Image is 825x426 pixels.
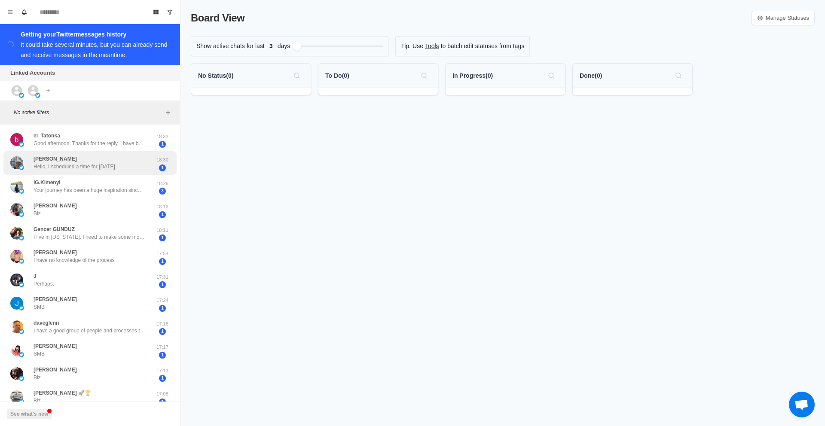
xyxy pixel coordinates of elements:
img: picture [19,235,24,240]
img: picture [10,227,23,240]
button: Show unread conversations [163,5,177,19]
button: Search [544,69,558,82]
p: I have no knowledge of the process [34,256,115,264]
p: 17:54 [152,250,173,257]
p: 17:18 [152,320,173,328]
p: Biz [34,374,41,381]
p: days [278,42,290,51]
a: Tools [425,42,439,51]
img: picture [10,297,23,310]
p: Your journey has been a huge inspiration since I started following you, and I’d greatly appreciat... [34,186,145,194]
span: 3 [159,188,166,195]
p: to batch edit statuses from tags [441,42,525,51]
p: 18:26 [152,180,173,187]
img: picture [10,180,23,193]
img: picture [10,156,23,169]
img: picture [10,274,23,286]
img: picture [10,250,23,263]
p: 18:30 [152,156,173,164]
img: picture [35,93,40,98]
span: 1 [159,352,166,359]
button: Add account [43,85,53,96]
img: picture [10,390,23,403]
p: Perhaps. [34,280,54,288]
p: Done ( 0 ) [580,71,602,80]
a: Manage Statuses [752,11,815,25]
p: No active filters [14,109,163,116]
img: picture [19,305,24,310]
p: 18:33 [152,133,173,140]
p: [PERSON_NAME] [34,155,77,163]
p: Biz [34,397,41,405]
img: picture [19,165,24,170]
p: [PERSON_NAME] [34,366,77,374]
img: picture [10,344,23,356]
span: 1 [159,328,166,335]
button: Menu [3,5,17,19]
img: picture [10,320,23,333]
span: 1 [159,141,166,148]
span: 1 [159,211,166,218]
img: picture [10,203,23,216]
p: daveglenn [34,319,59,327]
img: picture [10,133,23,146]
img: picture [19,376,24,381]
a: Open chat [789,392,815,417]
p: 17:08 [152,390,173,398]
img: picture [19,93,24,98]
p: Good afternoon. Thanks for the reply. I have been looking into small business loans and would lov... [34,140,145,147]
div: Getting your Twitter messages history [21,29,170,40]
p: I live in [US_STATE]. I need to make some money fast🙏 [34,233,145,241]
p: Board View [191,10,244,26]
button: Add filters [163,107,173,118]
p: [PERSON_NAME] [34,342,77,350]
span: 1 [159,375,166,382]
p: [PERSON_NAME] [34,249,77,256]
img: picture [19,259,24,264]
div: Filter by activity days [293,42,301,51]
span: 3 [265,42,278,51]
span: 1 [159,305,166,312]
p: Linked Accounts [10,69,55,77]
p: 17:24 [152,297,173,304]
img: picture [19,282,24,287]
span: 1 [159,281,166,288]
button: See what's new [7,409,52,419]
p: In Progress ( 0 ) [452,71,493,80]
img: picture [19,142,24,147]
p: 17:13 [152,367,173,374]
p: J [34,272,37,280]
button: Notifications [17,5,31,19]
p: Biz [34,210,41,217]
p: 17:17 [152,344,173,351]
p: Tip: Use [401,42,423,51]
img: picture [19,189,24,194]
span: 1 [159,399,166,405]
p: SMB [34,350,45,358]
p: 18:11 [152,227,173,234]
span: 1 [159,258,166,265]
p: No Status ( 0 ) [198,71,233,80]
button: Search [417,69,431,82]
button: Search [672,69,685,82]
img: picture [19,329,24,334]
p: Hello, I scheduled a time for [DATE] [34,163,115,170]
p: To Do ( 0 ) [325,71,349,80]
span: 1 [159,234,166,241]
p: 17:31 [152,274,173,281]
p: Gencer GUNDUZ [34,225,75,233]
p: [PERSON_NAME] [34,202,77,210]
p: 18:19 [152,203,173,210]
p: SMB [34,303,45,311]
img: picture [19,352,24,357]
img: picture [10,367,23,380]
button: Board View [149,5,163,19]
span: 1 [159,164,166,171]
p: [PERSON_NAME] [34,295,77,303]
p: Show active chats for last [196,42,265,51]
button: Search [290,69,304,82]
p: IG.Kimenyi [34,179,61,186]
p: el_Tatonka [34,132,60,140]
img: picture [19,212,24,217]
div: It could take several minutes, but you can already send and receive messages in the meantime. [21,41,168,58]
